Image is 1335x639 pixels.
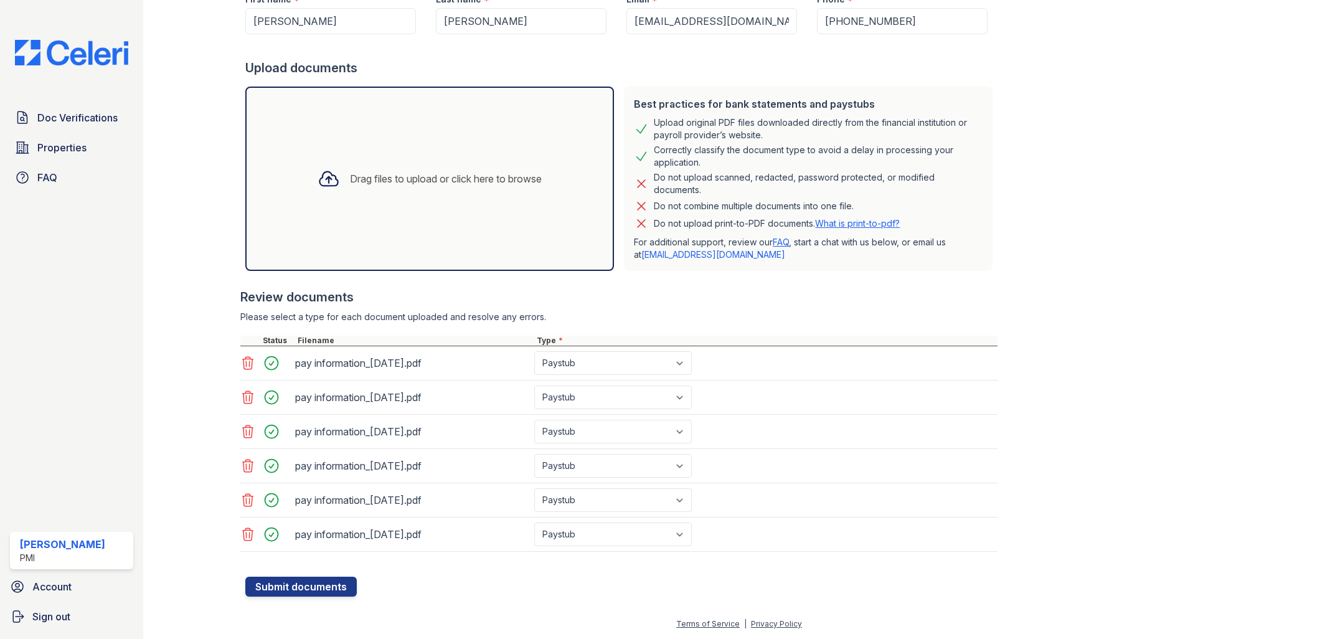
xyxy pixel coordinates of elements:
a: [EMAIL_ADDRESS][DOMAIN_NAME] [641,249,785,260]
div: Please select a type for each document uploaded and resolve any errors. [240,311,998,323]
div: pay information_[DATE].pdf [295,456,529,476]
div: PMI [20,552,105,564]
div: Drag files to upload or click here to browse [350,171,542,186]
span: Doc Verifications [37,110,118,125]
div: pay information_[DATE].pdf [295,422,529,442]
a: Doc Verifications [10,105,133,130]
div: Status [260,336,295,346]
span: FAQ [37,170,57,185]
div: Best practices for bank statements and paystubs [634,97,983,111]
span: Account [32,579,72,594]
div: Do not upload scanned, redacted, password protected, or modified documents. [654,171,983,196]
a: FAQ [773,237,789,247]
div: pay information_[DATE].pdf [295,353,529,373]
a: What is print-to-pdf? [815,218,900,229]
div: Type [534,336,998,346]
div: Review documents [240,288,998,306]
div: Upload documents [245,59,998,77]
span: Properties [37,140,87,155]
div: | [744,619,747,628]
button: Submit documents [245,577,357,597]
p: Do not upload print-to-PDF documents. [654,217,900,230]
a: FAQ [10,165,133,190]
a: Properties [10,135,133,160]
div: Upload original PDF files downloaded directly from the financial institution or payroll provider’... [654,116,983,141]
img: CE_Logo_Blue-a8612792a0a2168367f1c8372b55b34899dd931a85d93a1a3d3e32e68fde9ad4.png [5,40,138,65]
div: Filename [295,336,534,346]
a: Account [5,574,138,599]
p: For additional support, review our , start a chat with us below, or email us at [634,236,983,261]
div: [PERSON_NAME] [20,537,105,552]
span: Sign out [32,609,70,624]
a: Privacy Policy [751,619,802,628]
div: pay information_[DATE].pdf [295,524,529,544]
div: Do not combine multiple documents into one file. [654,199,854,214]
div: pay information_[DATE].pdf [295,387,529,407]
div: Correctly classify the document type to avoid a delay in processing your application. [654,144,983,169]
div: pay information_[DATE].pdf [295,490,529,510]
a: Terms of Service [676,619,740,628]
a: Sign out [5,604,138,629]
